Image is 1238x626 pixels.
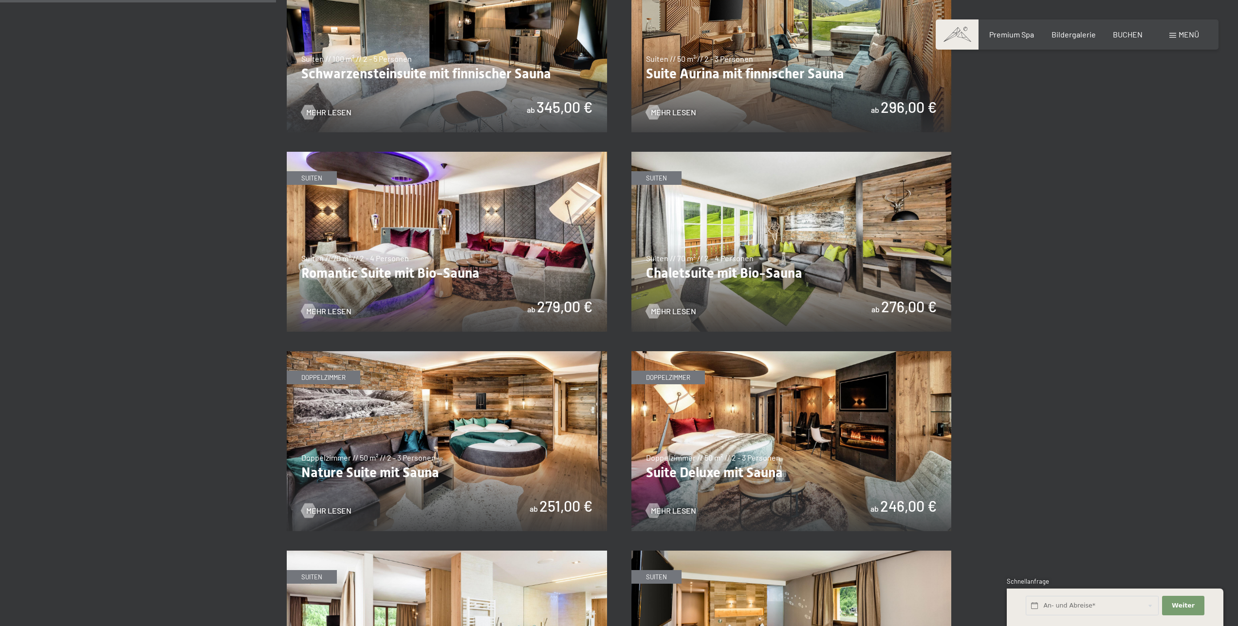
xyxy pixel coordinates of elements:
[306,306,351,317] span: Mehr Lesen
[287,352,607,358] a: Nature Suite mit Sauna
[1007,577,1049,585] span: Schnellanfrage
[651,107,696,118] span: Mehr Lesen
[646,306,696,317] a: Mehr Lesen
[631,152,952,158] a: Chaletsuite mit Bio-Sauna
[306,505,351,516] span: Mehr Lesen
[287,152,607,332] img: Romantic Suite mit Bio-Sauna
[651,306,696,317] span: Mehr Lesen
[301,107,351,118] a: Mehr Lesen
[301,306,351,317] a: Mehr Lesen
[1113,30,1143,39] a: BUCHEN
[646,107,696,118] a: Mehr Lesen
[287,351,607,531] img: Nature Suite mit Sauna
[1179,30,1199,39] span: Menü
[1172,601,1195,610] span: Weiter
[1052,30,1096,39] a: Bildergalerie
[646,505,696,516] a: Mehr Lesen
[631,351,952,531] img: Suite Deluxe mit Sauna
[631,152,952,332] img: Chaletsuite mit Bio-Sauna
[287,551,607,557] a: Family Suite
[1162,596,1204,616] button: Weiter
[651,505,696,516] span: Mehr Lesen
[287,152,607,158] a: Romantic Suite mit Bio-Sauna
[631,551,952,557] a: Alpin Studio
[989,30,1034,39] a: Premium Spa
[306,107,351,118] span: Mehr Lesen
[301,505,351,516] a: Mehr Lesen
[631,352,952,358] a: Suite Deluxe mit Sauna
